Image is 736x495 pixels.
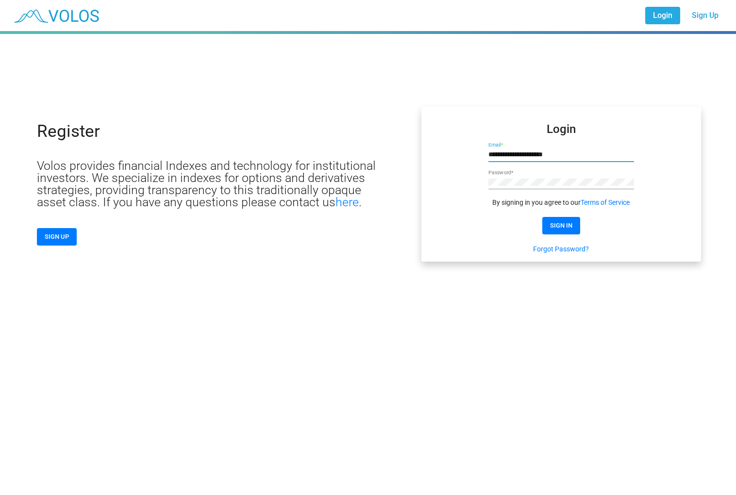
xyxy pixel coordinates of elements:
a: Login [645,7,680,24]
button: SIGN IN [542,217,580,234]
a: here [335,195,359,209]
span: Login [653,11,672,20]
button: SIGN UP [37,228,77,246]
span: SIGN UP [45,233,69,240]
div: By signing in you agree to our [488,198,634,207]
mat-card-title: Login [547,124,576,134]
a: Sign Up [684,7,726,24]
a: Forgot Password? [533,244,589,254]
p: Register [37,123,100,140]
span: SIGN IN [550,222,572,229]
img: blue_transparent.png [8,3,104,28]
span: Sign Up [692,11,719,20]
a: Terms of Service [581,198,630,207]
p: Volos provides financial Indexes and technology for institutional investors. We specialize in ind... [37,160,386,208]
